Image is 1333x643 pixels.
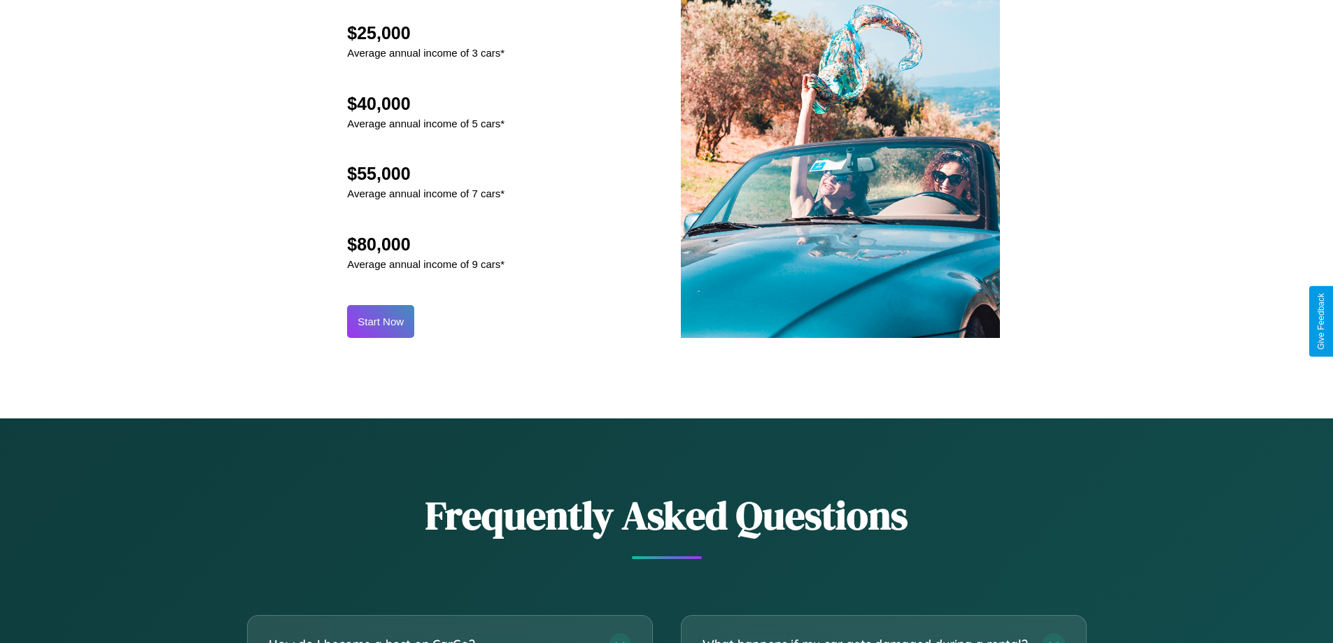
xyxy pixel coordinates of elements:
[347,255,505,274] p: Average annual income of 9 cars*
[247,488,1087,542] h2: Frequently Asked Questions
[347,23,505,43] h2: $25,000
[347,184,505,203] p: Average annual income of 7 cars*
[347,114,505,133] p: Average annual income of 5 cars*
[1316,293,1326,350] div: Give Feedback
[347,43,505,62] p: Average annual income of 3 cars*
[347,94,505,114] h2: $40,000
[347,234,505,255] h2: $80,000
[347,305,414,338] button: Start Now
[347,164,505,184] h2: $55,000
